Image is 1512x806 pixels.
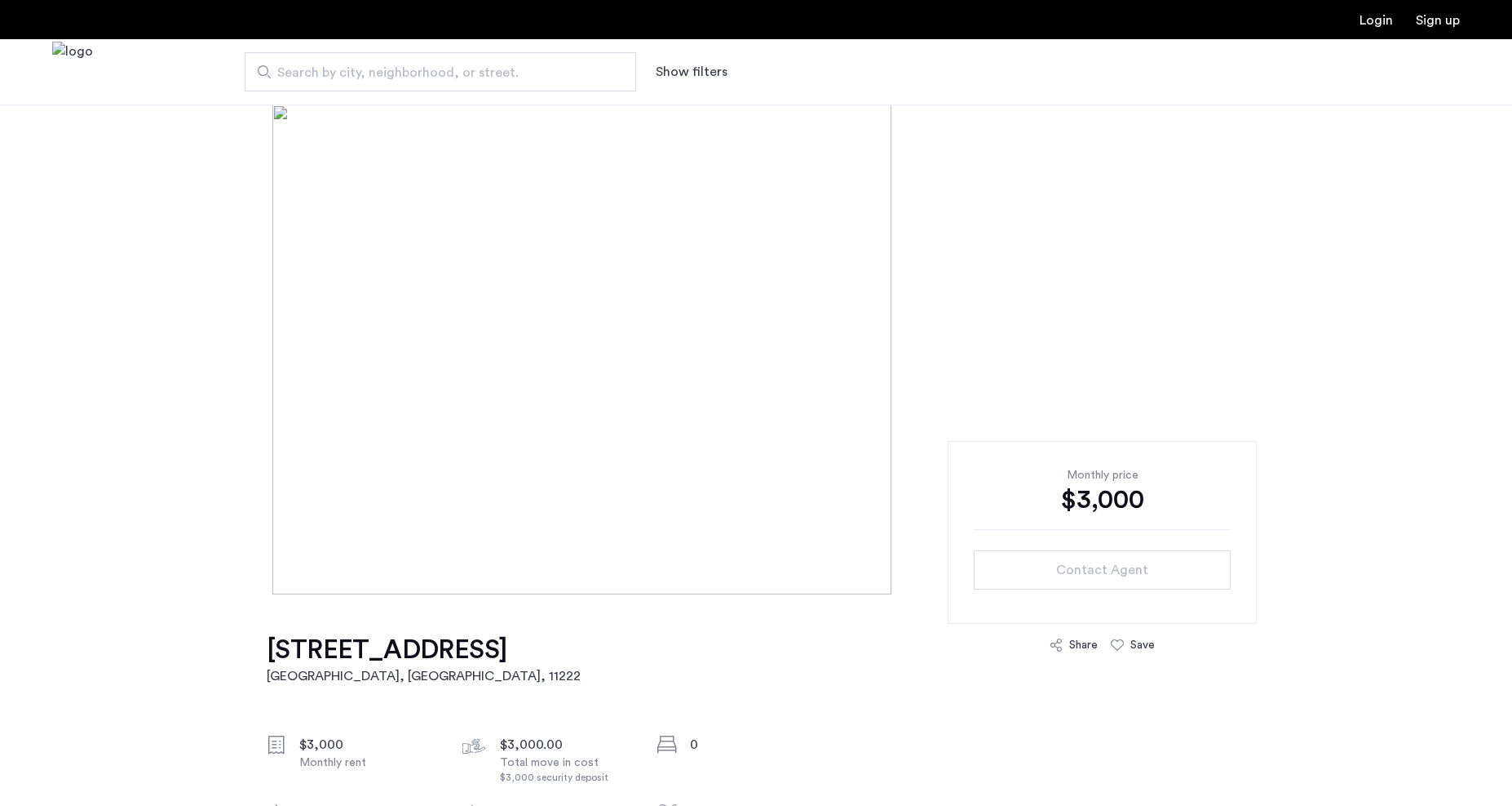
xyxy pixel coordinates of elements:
[1359,14,1393,27] a: Login
[974,467,1231,483] div: Monthly price
[245,52,636,91] input: Apartment Search
[1069,637,1098,653] div: Share
[500,771,637,785] div: $3,000 security deposit
[267,666,581,686] h2: [GEOGRAPHIC_DATA], [GEOGRAPHIC_DATA] , 11222
[267,634,581,666] h1: [STREET_ADDRESS]
[500,755,637,785] div: Total move in cost
[299,735,436,755] div: $3,000
[656,62,727,82] button: Show or hide filters
[272,105,1240,594] img: [object%20Object]
[299,755,436,771] div: Monthly rent
[1056,560,1148,580] span: Contact Agent
[52,42,93,103] a: Cazamio Logo
[1130,637,1155,653] div: Save
[974,550,1231,590] button: button
[267,634,581,686] a: [STREET_ADDRESS][GEOGRAPHIC_DATA], [GEOGRAPHIC_DATA], 11222
[500,735,637,755] div: $3,000.00
[690,735,827,755] div: 0
[974,483,1231,516] div: $3,000
[277,63,590,82] span: Search by city, neighborhood, or street.
[1416,14,1460,27] a: Registration
[52,42,93,103] img: logo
